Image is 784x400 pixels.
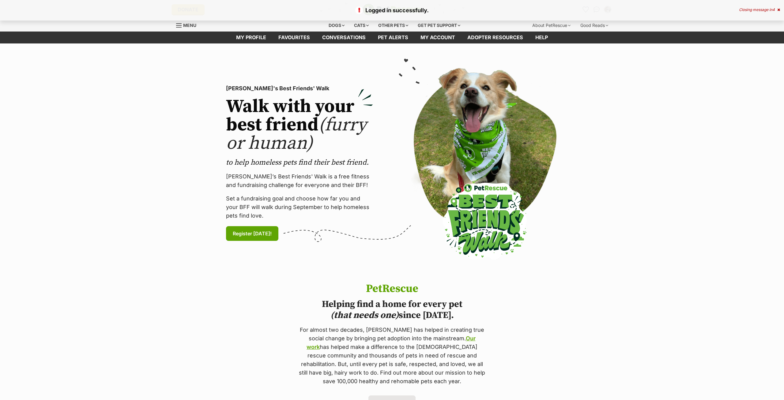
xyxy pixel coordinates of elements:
[324,19,349,32] div: Dogs
[461,32,529,43] a: Adopter resources
[226,226,278,241] a: Register [DATE]!
[226,158,373,167] p: to help homeless pets find their best friend.
[230,32,272,43] a: My profile
[374,19,413,32] div: Other pets
[226,172,373,189] p: [PERSON_NAME]’s Best Friends' Walk is a free fitness and fundraising challenge for everyone and t...
[576,19,612,32] div: Good Reads
[272,32,316,43] a: Favourites
[226,114,367,155] span: (furry or human)
[350,19,373,32] div: Cats
[183,23,196,28] span: Menu
[226,84,373,93] p: [PERSON_NAME]'s Best Friends' Walk
[298,283,486,295] h1: PetRescue
[316,32,372,43] a: conversations
[233,230,272,237] span: Register [DATE]!
[226,194,373,220] p: Set a fundraising goal and choose how far you and your BFF will walk during September to help hom...
[414,32,461,43] a: My account
[226,98,373,153] h2: Walk with your best friend
[372,32,414,43] a: Pet alerts
[529,32,554,43] a: Help
[298,299,486,321] h2: Helping find a home for every pet since [DATE].
[330,309,399,321] i: (that needs one)
[298,326,486,386] p: For almost two decades, [PERSON_NAME] has helped in creating true social change by bringing pet a...
[176,19,201,30] a: Menu
[413,19,465,32] div: Get pet support
[528,19,575,32] div: About PetRescue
